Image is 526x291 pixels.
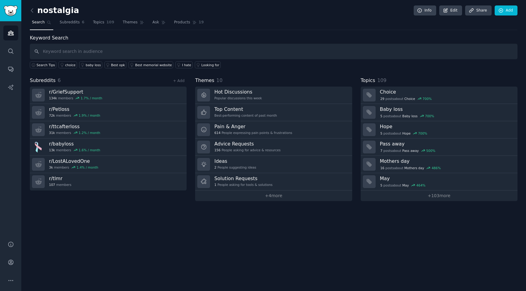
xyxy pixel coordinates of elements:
[77,165,98,169] div: 1.4 % / month
[380,97,384,101] span: 29
[402,114,418,118] span: Baby loss
[49,131,100,135] div: members
[404,97,415,101] span: Choice
[426,149,435,153] div: 500 %
[37,63,55,67] span: Search Tips
[214,89,262,95] h3: Hot Discussions
[49,96,102,100] div: members
[361,77,375,84] span: Topics
[32,141,45,153] img: babyloss
[361,87,517,104] a: Choice29postsaboutChoice700%
[214,141,280,147] h3: Advice Requests
[30,173,187,190] a: r/tlmr107members
[49,96,57,100] span: 134k
[380,149,382,153] span: 7
[4,5,18,16] img: GummySearch logo
[214,148,220,152] span: 156
[49,141,100,147] h3: r/ babyloss
[49,113,55,118] span: 72k
[79,131,100,135] div: 1.2 % / month
[380,123,513,130] h3: Hope
[175,61,193,68] a: I hate
[195,77,214,84] span: Themes
[49,158,98,164] h3: r/ LostALovedOne
[30,44,517,59] input: Keyword search in audience
[81,96,102,100] div: 1.7 % / month
[380,131,382,135] span: 5
[104,61,126,68] a: Best opk
[214,175,272,182] h3: Solution Requests
[79,113,100,118] div: 1.9 % / month
[49,175,71,182] h3: r/ tlmr
[49,123,100,130] h3: r/ ttcafterloss
[195,87,352,104] a: Hot DiscussionsPopular discussions this week
[380,175,513,182] h3: May
[49,165,53,169] span: 3k
[30,61,56,68] button: Search Tips
[361,139,517,156] a: Pass away7postsaboutPass away500%
[30,87,187,104] a: r/GriefSupport134kmembers1.7% / month
[49,148,55,152] span: 13k
[465,5,491,16] a: Share
[49,106,100,112] h3: r/ Petloss
[128,61,173,68] a: Best memorial website
[380,89,513,95] h3: Choice
[30,18,53,30] a: Search
[123,20,138,25] span: Themes
[416,183,426,187] div: 464 %
[214,123,292,130] h3: Pain & Anger
[60,20,80,25] span: Subreddits
[361,190,517,201] a: +103more
[423,97,432,101] div: 700 %
[65,63,75,67] div: choice
[30,35,68,41] label: Keyword Search
[380,106,513,112] h3: Baby loss
[49,183,55,187] span: 107
[49,165,98,169] div: members
[195,173,352,190] a: Solution Requests1People asking for tools & solutions
[402,149,419,153] span: Pass away
[380,183,426,188] div: post s about
[377,77,386,83] span: 109
[361,173,517,190] a: May5postsaboutMay464%
[214,183,216,187] span: 1
[30,77,56,84] span: Subreddits
[195,61,221,68] a: Looking for
[49,131,55,135] span: 31k
[30,6,79,15] h2: nostalgia
[495,5,517,16] a: Add
[380,114,382,118] span: 5
[82,20,85,25] span: 6
[214,131,292,135] div: People expressing pain points & frustrations
[150,18,168,30] a: Ask
[361,156,517,173] a: Mothers day16postsaboutMothers day486%
[79,61,102,68] a: baby loss
[361,121,517,139] a: Hope5postsaboutHope700%
[361,104,517,121] a: Baby loss5postsaboutBaby loss700%
[49,148,100,152] div: members
[214,113,277,118] div: Best-performing content of past month
[32,20,45,25] span: Search
[402,183,409,187] span: May
[202,63,219,67] div: Looking for
[214,96,262,100] div: Popular discussions this week
[195,156,352,173] a: Ideas2People suggesting ideas
[174,20,190,25] span: Products
[30,104,187,121] a: r/Petloss72kmembers1.9% / month
[30,139,187,156] a: r/babyloss13kmembers1.6% / month
[432,166,441,170] div: 486 %
[182,63,191,67] div: I hate
[402,131,411,135] span: Hope
[49,89,102,95] h3: r/ GriefSupport
[418,131,427,135] div: 700 %
[93,20,104,25] span: Topics
[195,190,352,201] a: +4more
[121,18,146,30] a: Themes
[404,166,424,170] span: Mothers day
[172,18,206,30] a: Products19
[49,183,71,187] div: members
[380,131,428,136] div: post s about
[111,63,125,67] div: Best opk
[49,113,100,118] div: members
[380,158,513,164] h3: Mothers day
